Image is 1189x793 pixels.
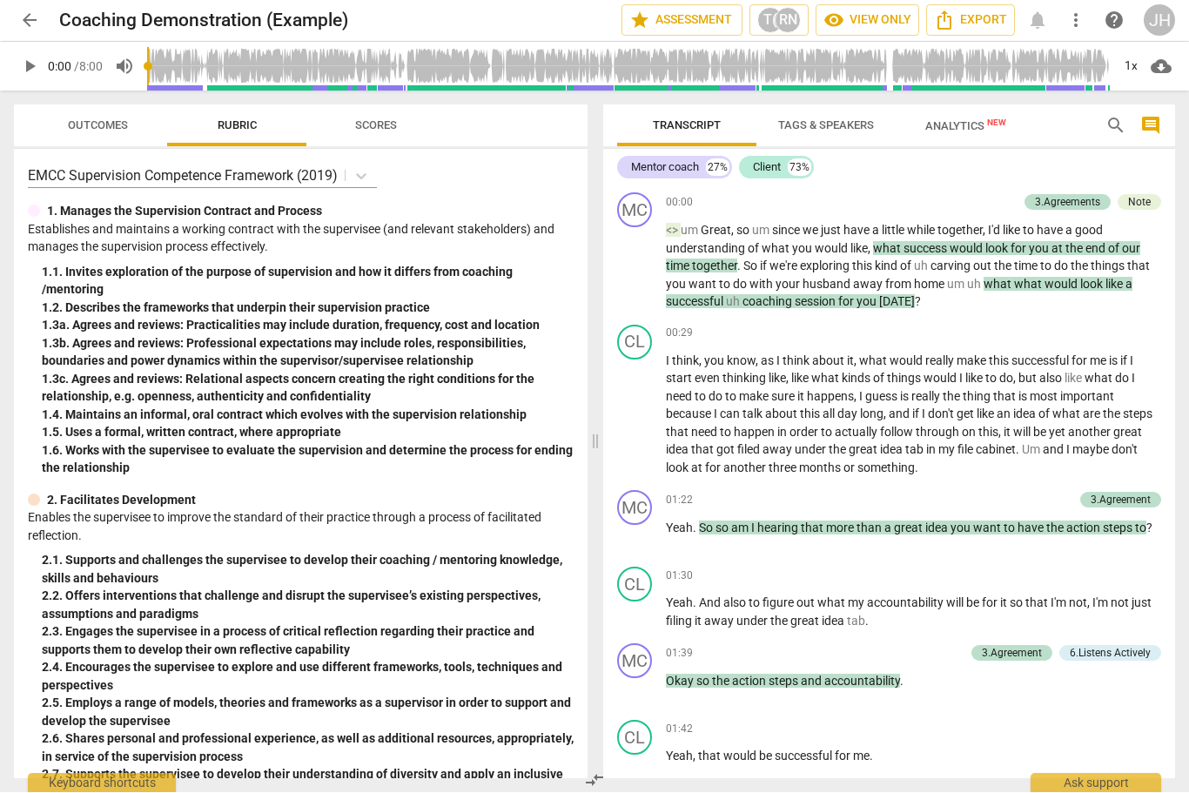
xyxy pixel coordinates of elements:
[734,426,777,440] span: happen
[983,224,988,238] span: ,
[756,354,761,368] span: ,
[1122,242,1140,256] span: our
[1151,57,1172,77] span: cloud_download
[1120,354,1130,368] span: if
[666,196,693,211] span: 00:00
[976,443,1016,457] span: cabinet
[765,407,800,421] span: about
[894,521,925,535] span: great
[666,443,691,457] span: idea
[748,242,762,256] span: of
[1132,372,1135,386] span: I
[803,278,853,292] span: husband
[854,354,859,368] span: ,
[1105,116,1126,137] span: search
[672,354,699,368] span: think
[988,224,1003,238] span: I'd
[795,295,838,309] span: session
[666,461,691,475] span: look
[799,461,843,475] span: months
[617,491,652,526] div: Change speaker
[859,354,890,368] span: what
[838,295,856,309] span: for
[1014,259,1040,273] span: time
[857,461,915,475] span: something
[776,354,783,368] span: I
[879,295,915,309] span: [DATE]
[900,390,911,404] span: is
[666,259,692,273] span: time
[692,259,737,273] span: together
[1083,407,1103,421] span: are
[1068,426,1113,440] span: another
[59,10,348,32] h2: Coaching Demonstration (Example)
[617,193,652,228] div: Change speaker
[788,159,811,177] div: 73%
[14,51,45,83] button: Play
[959,372,965,386] span: I
[355,119,397,132] span: Scores
[904,242,950,256] span: success
[957,354,989,368] span: make
[1022,443,1043,457] span: Filler word
[882,224,907,238] span: little
[1040,259,1054,273] span: to
[691,443,716,457] span: that
[826,521,856,535] span: more
[821,426,835,440] span: to
[829,443,849,457] span: the
[1016,443,1022,457] span: .
[731,521,751,535] span: am
[812,354,847,368] span: about
[797,390,807,404] span: it
[726,295,742,309] span: Filler word
[720,426,734,440] span: to
[74,60,103,74] span: / 8:00
[1103,407,1123,421] span: the
[880,426,916,440] span: follow
[815,242,850,256] span: would
[1144,5,1175,37] div: JH
[1035,195,1100,211] div: 3.Agreements
[653,119,721,132] span: Transcript
[727,354,756,368] span: know
[19,57,40,77] span: play_arrow
[1030,390,1060,404] span: most
[749,278,776,292] span: with
[856,521,884,535] span: than
[742,407,765,421] span: talk
[666,278,689,292] span: you
[938,443,957,457] span: my
[1011,242,1029,256] span: for
[751,521,757,535] span: I
[1108,242,1122,256] span: of
[1071,354,1090,368] span: for
[42,424,574,442] div: 1. 5. Uses a formal, written contract, where appropriate
[1065,372,1085,386] span: Filler word
[693,521,699,535] span: .
[1125,278,1132,292] span: a
[1123,407,1152,421] span: steps
[749,5,809,37] button: T(RN
[884,521,894,535] span: a
[849,443,880,457] span: great
[666,426,691,440] span: that
[989,354,1011,368] span: this
[1013,407,1038,421] span: idea
[925,120,1006,133] span: Analytics
[925,354,957,368] span: really
[775,8,801,34] div: RN
[742,295,795,309] span: coaching
[951,521,973,535] span: you
[666,224,681,238] span: Filler word
[801,521,826,535] span: that
[887,372,924,386] span: things
[924,372,959,386] span: would
[47,492,196,510] p: 2. Facilitates Development
[916,426,962,440] span: through
[950,242,985,256] span: would
[1137,112,1165,140] button: Show/Hide comments
[905,443,926,457] span: tab
[873,242,904,256] span: what
[1071,259,1091,273] span: the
